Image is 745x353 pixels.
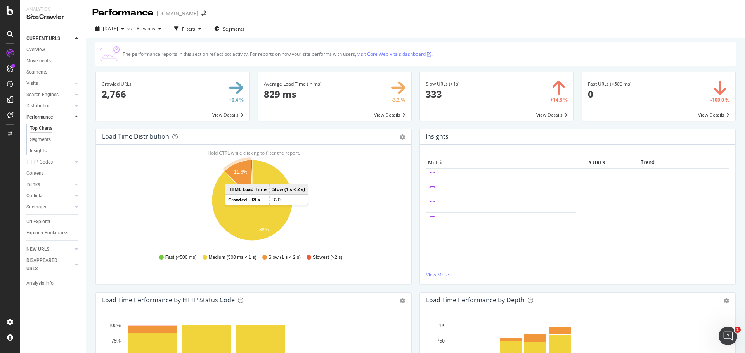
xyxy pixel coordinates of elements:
[102,296,235,304] div: Load Time Performance by HTTP Status Code
[165,254,197,261] span: Fast (<500 ms)
[157,10,198,17] div: [DOMAIN_NAME]
[26,113,53,121] div: Performance
[133,22,165,35] button: Previous
[26,192,73,200] a: Outlinks
[92,6,154,19] div: Performance
[26,34,73,43] a: CURRENT URLS
[111,338,121,344] text: 75%
[26,203,46,211] div: Sitemaps
[92,22,127,35] button: [DATE]
[724,298,729,303] div: gear
[735,327,741,333] span: 1
[26,102,73,110] a: Distribution
[607,157,688,169] th: Trend
[30,136,51,144] div: Segments
[225,184,270,195] td: HTML Load Time
[26,113,73,121] a: Performance
[182,26,195,32] div: Filters
[26,91,59,99] div: Search Engines
[225,195,270,205] td: Crawled URLs
[30,147,80,155] a: Insights
[439,323,445,328] text: 1K
[26,79,73,88] a: Visits
[26,91,73,99] a: Search Engines
[270,195,308,205] td: 320
[26,13,80,22] div: SiteCrawler
[30,124,52,133] div: Top Charts
[109,323,121,328] text: 100%
[426,131,449,142] h4: Insights
[26,46,45,54] div: Overview
[400,134,405,140] div: gear
[26,57,51,65] div: Movements
[26,279,80,288] a: Analysis Info
[26,6,80,13] div: Analytics
[26,169,80,177] a: Content
[269,254,301,261] span: Slow (1 s < 2 s)
[426,271,729,278] a: View More
[26,203,73,211] a: Sitemaps
[26,181,73,189] a: Inlinks
[26,229,68,237] div: Explorer Bookmarks
[26,68,80,76] a: Segments
[30,136,80,144] a: Segments
[576,157,607,169] th: # URLS
[313,254,342,261] span: Slowest (>2 s)
[26,68,47,76] div: Segments
[26,245,49,253] div: NEW URLS
[26,181,40,189] div: Inlinks
[201,11,206,16] div: arrow-right-arrow-left
[171,22,204,35] button: Filters
[102,133,169,140] div: Load Time Distribution
[211,22,248,35] button: Segments
[26,158,73,166] a: HTTP Codes
[26,102,51,110] div: Distribution
[270,184,308,195] td: Slow (1 s < 2 s)
[103,25,118,32] span: 2025 Jul. 31st
[426,296,525,304] div: Load Time Performance by Depth
[259,227,269,232] text: 88%
[426,157,576,169] th: Metric
[30,147,47,155] div: Insights
[26,46,80,54] a: Overview
[437,338,445,344] text: 750
[209,254,256,261] span: Medium (500 ms < 1 s)
[26,257,66,273] div: DISAPPEARED URLS
[133,25,155,32] span: Previous
[719,327,737,345] iframe: Intercom live chat
[102,157,402,247] svg: A chart.
[100,46,120,61] img: CjTTJyXI.png
[26,279,54,288] div: Analysis Info
[223,26,244,32] span: Segments
[26,218,50,226] div: Url Explorer
[127,25,133,32] span: vs
[26,192,43,200] div: Outlinks
[26,34,60,43] div: CURRENT URLS
[26,169,43,177] div: Content
[357,51,433,57] a: visit Core Web Vitals dashboard .
[30,124,80,133] a: Top Charts
[26,257,73,273] a: DISAPPEARED URLS
[26,79,38,88] div: Visits
[26,218,80,226] a: Url Explorer
[400,298,405,303] div: gear
[234,169,247,175] text: 11.6%
[26,57,80,65] a: Movements
[123,51,433,57] div: The performance reports in this section reflect bot activity. For reports on how your site perfor...
[26,245,73,253] a: NEW URLS
[26,229,80,237] a: Explorer Bookmarks
[26,158,53,166] div: HTTP Codes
